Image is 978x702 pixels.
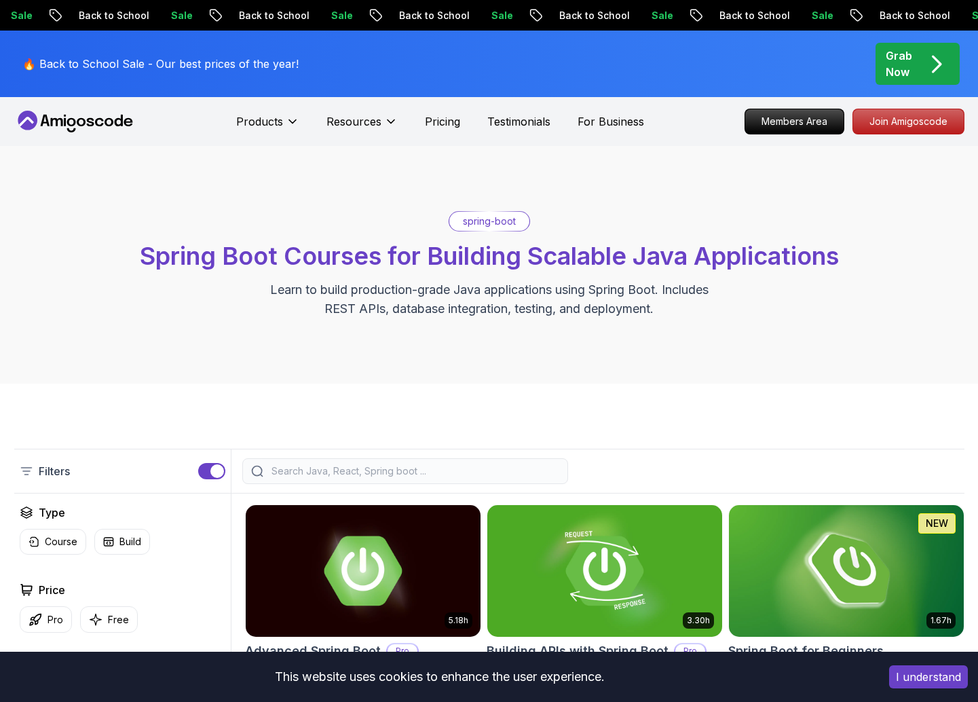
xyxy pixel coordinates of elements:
[729,505,964,637] img: Spring Boot for Beginners card
[20,529,86,555] button: Course
[326,113,398,141] button: Resources
[785,9,828,22] p: Sale
[487,113,550,130] a: Testimonials
[39,463,70,479] p: Filters
[20,606,72,633] button: Pro
[245,642,381,661] h2: Advanced Spring Boot
[728,504,964,692] a: Spring Boot for Beginners card1.67hNEWSpring Boot for BeginnersBuild a CRUD API with Spring Boot ...
[532,9,624,22] p: Back to School
[246,505,481,637] img: Advanced Spring Boot card
[464,9,508,22] p: Sale
[236,113,299,141] button: Products
[140,241,839,271] span: Spring Boot Courses for Building Scalable Java Applications
[212,9,304,22] p: Back to School
[926,517,948,530] p: NEW
[853,109,964,134] p: Join Amigoscode
[624,9,668,22] p: Sale
[687,615,710,626] p: 3.30h
[889,665,968,688] button: Accept cookies
[10,662,869,692] div: This website uses cookies to enhance the user experience.
[675,644,705,658] p: Pro
[578,113,644,130] a: For Business
[745,109,844,134] a: Members Area
[22,56,299,72] p: 🔥 Back to School Sale - Our best prices of the year!
[463,215,516,228] p: spring-boot
[449,615,468,626] p: 5.18h
[144,9,187,22] p: Sale
[692,9,785,22] p: Back to School
[728,642,884,661] h2: Spring Boot for Beginners
[119,535,141,549] p: Build
[39,582,65,598] h2: Price
[261,280,717,318] p: Learn to build production-grade Java applications using Spring Boot. Includes REST APIs, database...
[930,615,952,626] p: 1.67h
[39,504,65,521] h2: Type
[108,613,129,627] p: Free
[852,9,945,22] p: Back to School
[48,613,63,627] p: Pro
[94,529,150,555] button: Build
[80,606,138,633] button: Free
[425,113,460,130] a: Pricing
[326,113,381,130] p: Resources
[45,535,77,549] p: Course
[372,9,464,22] p: Back to School
[269,464,559,478] input: Search Java, React, Spring boot ...
[487,505,722,637] img: Building APIs with Spring Boot card
[487,642,669,661] h2: Building APIs with Spring Boot
[388,644,417,658] p: Pro
[886,48,912,80] p: Grab Now
[236,113,283,130] p: Products
[52,9,144,22] p: Back to School
[304,9,347,22] p: Sale
[852,109,964,134] a: Join Amigoscode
